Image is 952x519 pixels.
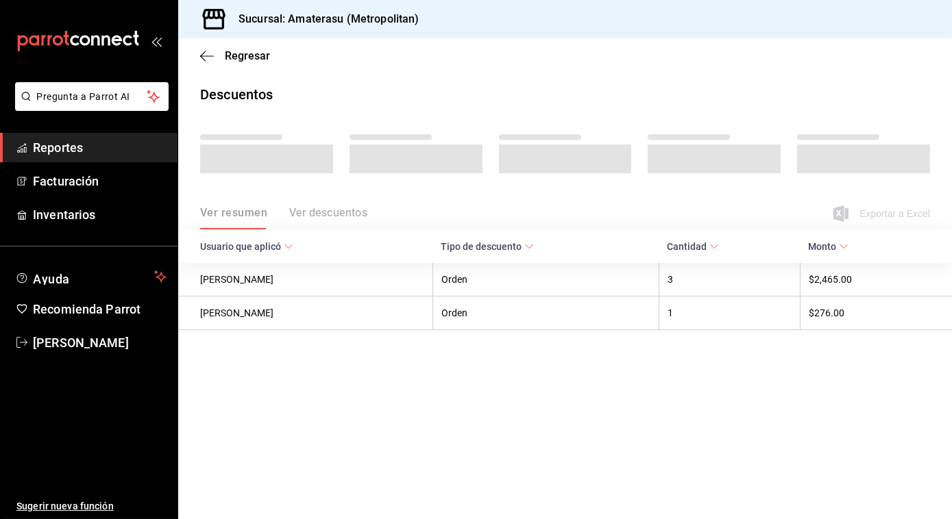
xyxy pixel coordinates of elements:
span: Facturación [33,172,167,190]
span: Cantidad [667,241,719,252]
span: Recomienda Parrot [33,300,167,318]
span: Monto [808,241,849,252]
div: Descuentos [200,84,273,105]
span: Regresar [225,49,270,62]
th: [PERSON_NAME] [178,296,432,330]
span: Tipo de descuento [441,241,534,252]
span: Reportes [33,138,167,157]
th: $276.00 [800,296,952,330]
th: Orden [432,296,659,330]
h3: Sucursal: Amaterasu (Metropolitan) [228,11,419,27]
span: Ayuda [33,268,149,285]
button: Pregunta a Parrot AI [15,82,169,111]
span: Inventarios [33,205,167,224]
div: navigation tabs [200,206,367,229]
span: [PERSON_NAME] [33,333,167,352]
th: 1 [659,296,800,330]
a: Pregunta a Parrot AI [10,99,169,114]
span: Pregunta a Parrot AI [37,90,147,104]
button: open_drawer_menu [151,36,162,47]
th: Orden [432,263,659,296]
button: Regresar [200,49,270,62]
th: [PERSON_NAME] [178,263,432,296]
th: $2,465.00 [800,263,952,296]
th: 3 [659,263,800,296]
span: Sugerir nueva función [16,499,167,514]
span: Usuario que aplicó [200,241,293,252]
